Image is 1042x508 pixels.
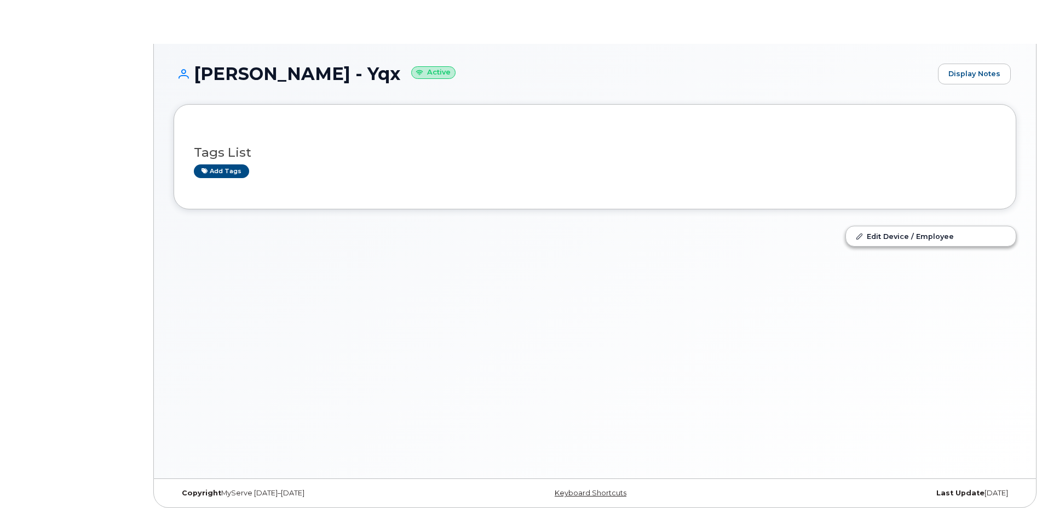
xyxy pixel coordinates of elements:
a: Edit Device / Employee [846,226,1016,246]
strong: Last Update [936,489,985,497]
small: Active [411,66,456,79]
h1: [PERSON_NAME] - Yqx [174,64,932,83]
a: Add tags [194,164,249,178]
h3: Tags List [194,146,996,159]
a: Display Notes [938,64,1011,84]
strong: Copyright [182,489,221,497]
a: Keyboard Shortcuts [555,489,626,497]
div: [DATE] [735,489,1016,498]
div: MyServe [DATE]–[DATE] [174,489,454,498]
